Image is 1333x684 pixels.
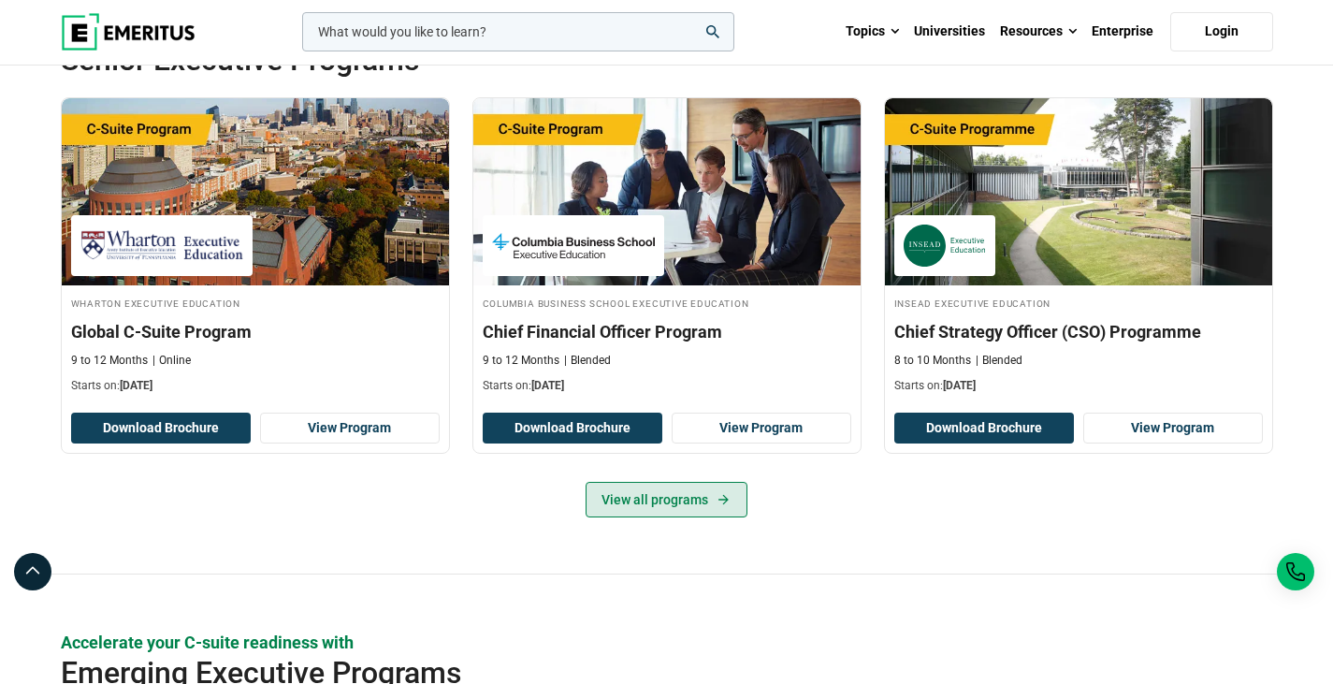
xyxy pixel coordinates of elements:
img: Chief Financial Officer Program | Online Finance Course [473,98,861,285]
span: [DATE] [943,379,976,392]
p: Accelerate your C-suite readiness with [61,631,1273,654]
a: Leadership Course by Wharton Executive Education - September 24, 2025 Wharton Executive Education... [62,98,449,403]
a: Leadership Course by INSEAD Executive Education - October 14, 2025 INSEAD Executive Education INS... [885,98,1272,403]
p: 9 to 12 Months [71,353,148,369]
span: [DATE] [531,379,564,392]
p: Starts on: [71,378,440,394]
img: Wharton Executive Education [80,225,243,267]
button: Download Brochure [483,413,662,444]
img: Chief Strategy Officer (CSO) Programme | Online Leadership Course [885,98,1272,285]
h4: Wharton Executive Education [71,295,440,311]
p: Blended [564,353,611,369]
p: Blended [976,353,1022,369]
h3: Chief Strategy Officer (CSO) Programme [894,320,1263,343]
a: Finance Course by Columbia Business School Executive Education - September 29, 2025 Columbia Busi... [473,98,861,403]
h3: Chief Financial Officer Program [483,320,851,343]
img: INSEAD Executive Education [904,225,986,267]
a: View Program [672,413,851,444]
a: Login [1170,12,1273,51]
p: Starts on: [483,378,851,394]
img: Global C-Suite Program | Online Leadership Course [62,98,449,285]
img: Columbia Business School Executive Education [492,225,655,267]
a: View all programs [586,482,747,517]
a: View Program [260,413,440,444]
button: Download Brochure [71,413,251,444]
h3: Global C-Suite Program [71,320,440,343]
button: Download Brochure [894,413,1074,444]
h4: Columbia Business School Executive Education [483,295,851,311]
input: woocommerce-product-search-field-0 [302,12,734,51]
p: Starts on: [894,378,1263,394]
span: [DATE] [120,379,152,392]
h4: INSEAD Executive Education [894,295,1263,311]
p: 9 to 12 Months [483,353,559,369]
p: 8 to 10 Months [894,353,971,369]
a: View Program [1083,413,1263,444]
p: Online [152,353,191,369]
